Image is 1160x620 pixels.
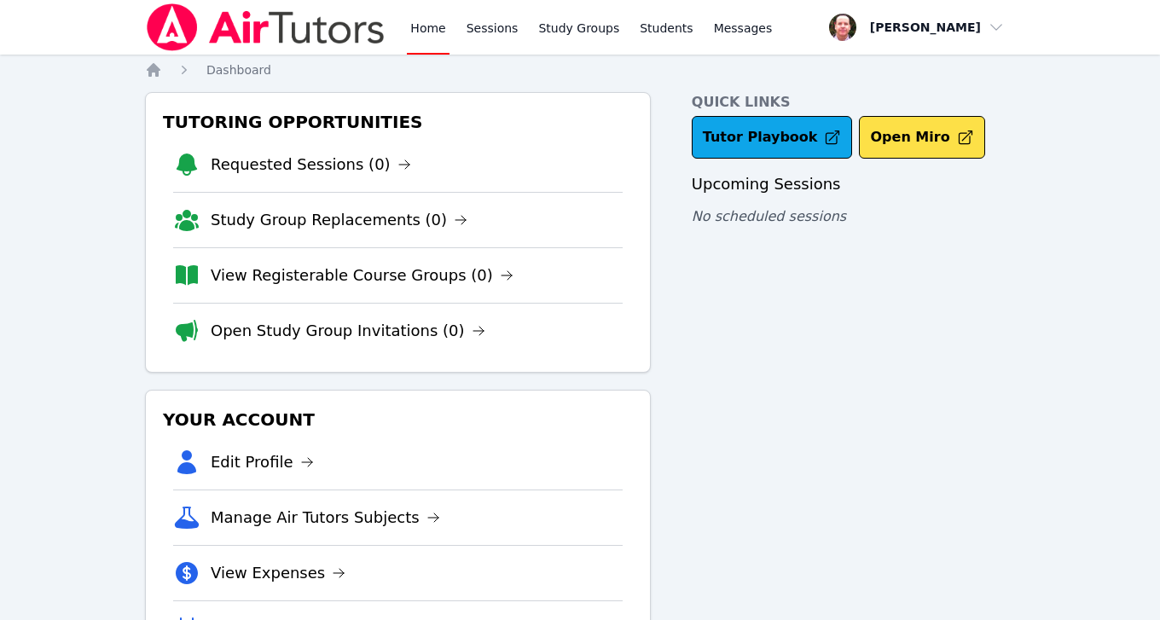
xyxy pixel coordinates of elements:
h4: Quick Links [692,92,1015,113]
a: Requested Sessions (0) [211,153,411,177]
h3: Tutoring Opportunities [159,107,636,137]
a: Manage Air Tutors Subjects [211,506,440,530]
span: Dashboard [206,63,271,77]
a: Study Group Replacements (0) [211,208,467,232]
a: Edit Profile [211,450,314,474]
span: Messages [714,20,773,37]
a: Dashboard [206,61,271,78]
a: View Expenses [211,561,345,585]
button: Open Miro [859,116,984,159]
h3: Your Account [159,404,636,435]
span: No scheduled sessions [692,208,846,224]
img: Air Tutors [145,3,386,51]
a: Open Study Group Invitations (0) [211,319,485,343]
a: Tutor Playbook [692,116,853,159]
a: View Registerable Course Groups (0) [211,264,513,287]
nav: Breadcrumb [145,61,1015,78]
h3: Upcoming Sessions [692,172,1015,196]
